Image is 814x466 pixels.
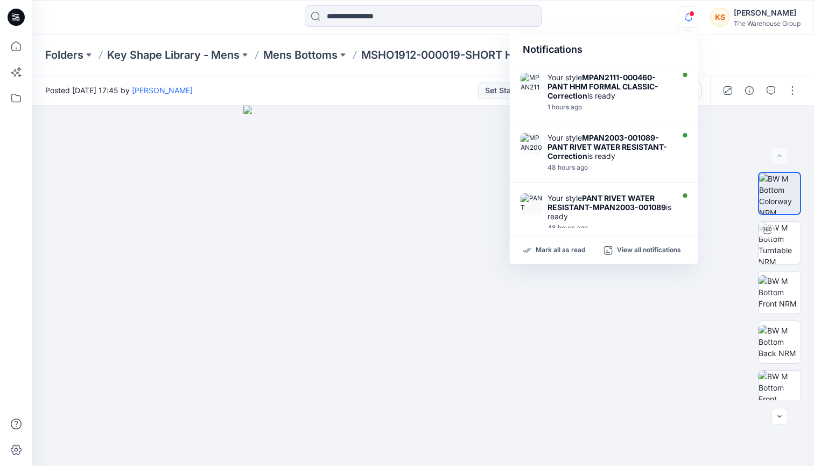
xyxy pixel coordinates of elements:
div: [PERSON_NAME] [734,6,801,19]
strong: MPAN2111-000460-PANT HHM FORMAL CLASSIC- Correction [548,73,658,100]
div: Friday, September 05, 2025 17:37 [548,164,671,171]
p: MSHO1912-000019-SHORT HHM CLASSIC DNM FW [361,47,529,62]
div: Your style is ready [548,73,671,100]
p: View all notifications [617,246,681,255]
div: KS [710,8,729,27]
img: BW M Bottom Turntable NRM [759,222,801,264]
strong: MPAN2003-001089-PANT RIVET WATER RESISTANT-Correction [548,133,667,161]
strong: PANT RIVET WATER RESISTANT-MPAN2003-001089 [548,193,666,212]
a: Folders [45,47,83,62]
div: Sunday, September 07, 2025 15:54 [548,103,671,111]
img: BW M Bottom Colorway NRM [759,173,800,214]
img: BW M Bottom Front NRM [759,275,801,309]
img: eyJhbGciOiJIUzI1NiIsImtpZCI6IjAiLCJzbHQiOiJzZXMiLCJ0eXAiOiJKV1QifQ.eyJkYXRhIjp7InR5cGUiOiJzdG9yYW... [243,106,604,466]
div: Your style is ready [548,193,671,221]
img: BW M Bottom Front CloseUp NRM [759,371,801,413]
div: The Warehouse Group [734,19,801,27]
div: Friday, September 05, 2025 17:35 [548,224,671,232]
button: Details [741,82,758,99]
a: Mens Bottoms [263,47,338,62]
p: Mark all as read [536,246,585,255]
img: BW M Bottom Back NRM [759,325,801,359]
span: Posted [DATE] 17:45 by [45,85,193,96]
div: Your style is ready [548,133,671,161]
a: [PERSON_NAME] [132,86,193,95]
a: Key Shape Library - Mens [107,47,240,62]
img: MPAN2003-001089-PANT RIVET WATER RESISTANT-Correction [521,133,542,155]
img: PANT RIVET WATER RESISTANT-MPAN2003-001089 [521,193,542,215]
div: Notifications [510,33,698,66]
img: MPAN2111-000460-PANT HHM FORMAL CLASSIC- Correction [521,73,542,94]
